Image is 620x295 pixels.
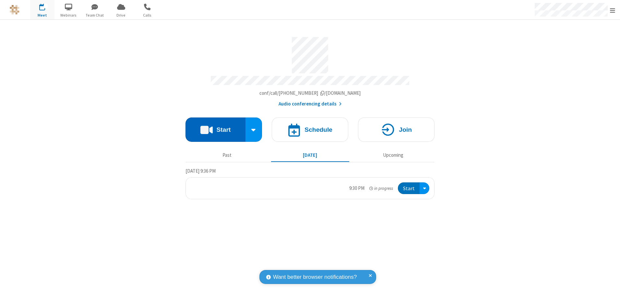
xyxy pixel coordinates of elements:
[30,12,54,18] span: Meet
[185,168,216,174] span: [DATE] 9:36 PM
[420,182,429,194] div: Open menu
[354,149,432,161] button: Upcoming
[56,12,81,18] span: Webinars
[216,127,231,133] h4: Start
[135,12,160,18] span: Calls
[304,127,332,133] h4: Schedule
[279,100,342,108] button: Audio conferencing details
[271,149,349,161] button: [DATE]
[349,185,364,192] div: 9:30 PM
[358,117,435,142] button: Join
[188,149,266,161] button: Past
[185,32,435,108] section: Account details
[109,12,133,18] span: Drive
[83,12,107,18] span: Team Chat
[10,5,19,15] img: QA Selenium DO NOT DELETE OR CHANGE
[259,90,361,96] span: Copy my meeting room link
[185,167,435,200] section: Today's Meetings
[369,185,393,191] em: in progress
[399,127,412,133] h4: Join
[245,117,262,142] div: Start conference options
[185,117,245,142] button: Start
[398,182,420,194] button: Start
[259,90,361,97] button: Copy my meeting room linkCopy my meeting room link
[272,117,348,142] button: Schedule
[44,4,48,8] div: 1
[273,273,357,281] span: Want better browser notifications?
